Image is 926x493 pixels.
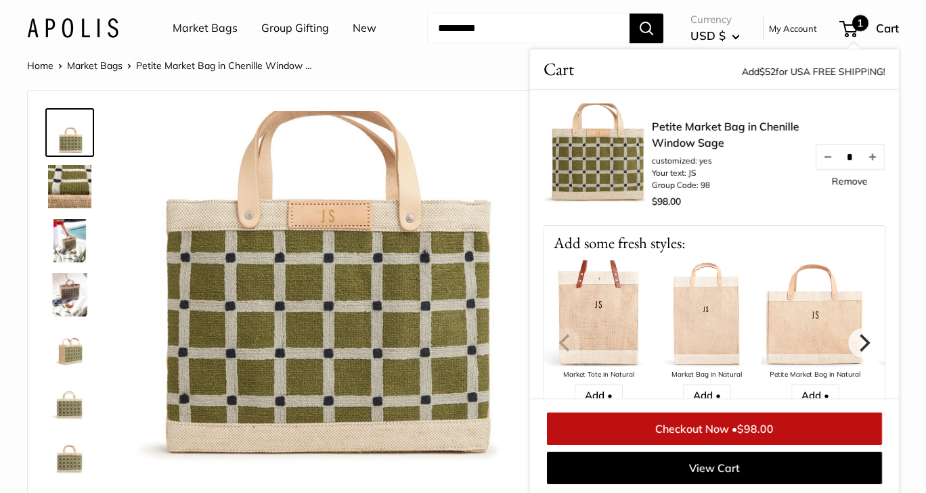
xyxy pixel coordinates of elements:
div: Market Tote in Natural [544,369,653,381]
div: Petite Market Bag in Natural [761,369,869,381]
img: Apolis [27,18,118,38]
a: Add • [791,384,839,407]
img: Petite Market Bag in Chenille Window Sage [48,436,91,479]
a: Petite Market Bag in Chenille Window Sage [45,433,94,482]
input: Quantity [839,151,861,162]
li: Group Code: 98 [652,179,801,191]
a: Petite Market Bag in Chenille Window Sage [45,108,94,157]
img: Petite Market Bag in Chenille Window Sage [48,165,91,208]
a: Petite Market Bag in Chenille Window Sage [45,379,94,427]
a: Checkout Now •$98.00 [547,413,882,445]
a: Market Bags [67,60,123,72]
div: Market Bag in Natural [653,369,761,381]
img: Petite Market Bag in Chenille Window Sage [48,381,91,425]
span: Currency [690,10,740,29]
span: $98.00 [737,422,774,436]
img: Petite Market Bag in Chenille Window Sage [48,273,91,316]
span: $52 [759,66,776,78]
span: 1 [852,15,868,31]
a: New [353,18,376,39]
p: Add some fresh styles: [544,226,885,260]
nav: Breadcrumb [27,57,311,74]
img: Petite Market Bag in Chenille Window Sage [48,111,91,154]
a: Market Bags [173,18,238,39]
a: View Cart [547,452,882,484]
a: Petite Market Bag in Chenille Window Sage [45,325,94,373]
button: Decrease quantity by 1 [816,145,839,169]
button: USD $ [690,25,740,47]
a: Add • [683,384,731,407]
span: Add for USA FREE SHIPPING! [742,66,885,78]
a: My Account [769,20,817,37]
a: Remove [832,177,868,186]
li: Your text: JS [652,167,801,179]
li: customized: yes [652,155,801,167]
button: Increase quantity by 1 [861,145,884,169]
a: Petite Market Bag in Chenille Window Sage [45,162,94,211]
span: Cart [544,56,574,83]
span: USD $ [690,28,726,43]
button: Search [630,14,663,43]
button: Next [848,328,878,358]
span: Cart [876,21,899,35]
img: Petite Market Bag in Chenille Window Sage [48,327,91,371]
a: Home [27,60,53,72]
a: Petite Market Bag in Chenille Window Sage [45,271,94,319]
img: Petite Market Bag in Chenille Window Sage [48,219,91,262]
a: Petite Market Bag in Chenille Window Sage [652,118,801,151]
a: 1 Cart [841,18,899,39]
span: $98.00 [652,195,681,208]
input: Search... [427,14,630,43]
a: Add • [575,384,623,407]
a: Petite Market Bag in Chenille Window Sage [45,216,94,265]
span: Petite Market Bag in Chenille Window ... [136,60,311,72]
a: Group Gifting [261,18,329,39]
